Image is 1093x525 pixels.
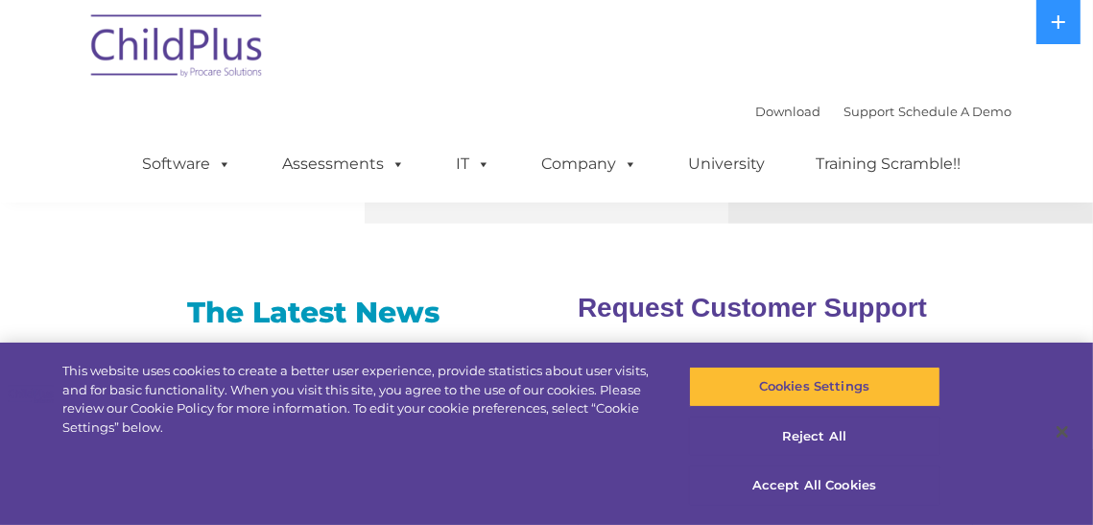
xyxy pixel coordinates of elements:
a: University [670,145,785,183]
button: Accept All Cookies [689,465,940,506]
font: | [756,104,1012,119]
a: IT [438,145,511,183]
a: Assessments [264,145,425,183]
div: This website uses cookies to create a better user experience, provide statistics about user visit... [62,362,655,437]
a: Training Scramble!! [797,145,981,183]
img: ChildPlus by Procare Solutions [82,1,273,97]
a: Schedule A Demo [899,104,1012,119]
button: Cookies Settings [689,367,940,407]
a: Software [124,145,251,183]
a: Download [756,104,821,119]
button: Reject All [689,417,940,457]
h3: The Latest News [112,294,515,332]
button: Close [1041,411,1083,453]
a: Company [523,145,657,183]
a: Support [844,104,895,119]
